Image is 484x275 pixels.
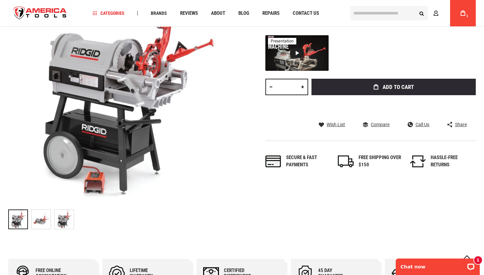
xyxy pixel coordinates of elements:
[408,122,429,127] a: Call Us
[383,84,414,90] span: Add to Cart
[286,154,329,168] div: Secure & fast payments
[151,11,167,15] span: Brands
[455,122,467,127] span: Share
[311,79,476,95] button: Add to Cart
[262,11,280,16] span: Repairs
[90,9,127,18] a: Categories
[293,11,319,16] span: Contact Us
[32,210,51,229] img: RIDGID 29858 THREADING MACH 1224 220V NPT
[180,11,198,16] span: Reviews
[327,122,345,127] span: Wish List
[363,122,390,127] a: Compare
[238,11,249,16] span: Blog
[235,9,252,18] a: Blog
[93,11,124,15] span: Categories
[259,9,282,18] a: Repairs
[211,11,225,16] span: About
[54,206,74,233] div: RIDGID 29858 THREADING MACH 1224 220V NPT
[148,9,170,18] a: Brands
[208,9,228,18] a: About
[466,14,468,18] span: 1
[8,206,31,233] div: RIDGID 29858 THREADING MACH 1224 220V NPT
[431,154,473,168] div: HASSLE-FREE RETURNS
[416,122,429,127] span: Call Us
[371,122,390,127] span: Compare
[415,7,428,19] button: Search
[290,9,322,18] a: Contact Us
[8,1,72,26] a: store logo
[265,155,281,167] img: payments
[338,155,354,167] img: shipping
[359,154,401,168] div: FREE SHIPPING OVER $150
[8,1,72,26] img: America Tools
[410,155,426,167] img: returns
[177,9,201,18] a: Reviews
[391,254,484,275] iframe: LiveChat chat widget
[55,210,74,229] img: RIDGID 29858 THREADING MACH 1224 220V NPT
[319,122,345,127] a: Wish List
[31,206,54,233] div: RIDGID 29858 THREADING MACH 1224 220V NPT
[310,97,477,116] iframe: Secure express checkout frame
